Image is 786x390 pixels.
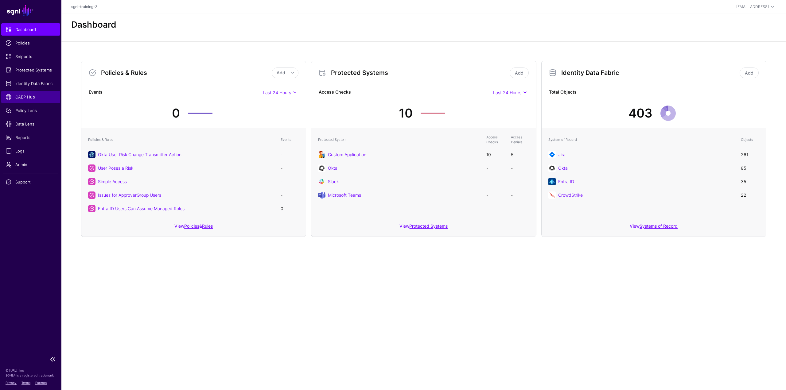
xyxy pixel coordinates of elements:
[409,223,448,229] a: Protected Systems
[331,69,508,76] h3: Protected Systems
[318,151,325,158] img: svg+xml;base64,PHN2ZyB3aWR0aD0iOTgiIGhlaWdodD0iMTIyIiB2aWV3Qm94PSIwIDAgOTggMTIyIiBmaWxsPSJub25lIi...
[483,148,508,161] td: 10
[558,179,574,184] a: Entra ID
[318,191,325,199] img: svg+xml;base64,PD94bWwgdmVyc2lvbj0iMS4wIiBlbmNvZGluZz0idXRmLTgiPz4KPHN2ZyB4bWxucz0iaHR0cDovL3d3dy...
[1,64,60,76] a: Protected Systems
[1,77,60,90] a: Identity Data Fabric
[328,179,339,184] a: Slack
[278,188,302,202] td: -
[278,202,302,215] td: 0
[549,89,759,96] strong: Total Objects
[6,80,56,87] span: Identity Data Fabric
[545,132,738,148] th: System of Record
[98,152,181,157] a: Okta User Risk Change Transmitter Action
[738,132,762,148] th: Objects
[548,178,556,185] img: svg+xml;base64,PHN2ZyB3aWR0aD0iNjQiIGhlaWdodD0iNjQiIHZpZXdCb3g9IjAgMCA2NCA2NCIgZmlsbD0ibm9uZSIgeG...
[1,91,60,103] a: CAEP Hub
[1,37,60,49] a: Policies
[6,161,56,168] span: Admin
[6,107,56,114] span: Policy Lens
[98,165,133,171] a: User Poses a Risk
[548,191,556,199] img: svg+xml;base64,PHN2ZyB3aWR0aD0iNjQiIGhlaWdodD0iNjQiIHZpZXdCb3g9IjAgMCA2NCA2NCIgZmlsbD0ibm9uZSIgeG...
[328,192,361,198] a: Microsoft Teams
[71,4,98,9] a: sgnl-training-3
[315,132,483,148] th: Protected System
[319,89,493,96] strong: Access Checks
[71,20,116,30] h2: Dashboard
[6,148,56,154] span: Logs
[278,132,302,148] th: Events
[483,132,508,148] th: Access Checks
[184,223,199,229] a: Policies
[628,104,652,122] div: 403
[311,219,536,237] div: View
[6,53,56,60] span: Snippets
[98,206,185,211] a: Entra ID Users Can Assume Managed Roles
[738,161,762,175] td: 85
[328,152,366,157] a: Custom Application
[202,223,213,229] a: Rules
[6,373,56,378] p: SGNL® is a registered trademark
[21,381,30,384] a: Terms
[483,188,508,202] td: -
[738,175,762,188] td: 35
[6,40,56,46] span: Policies
[548,151,556,158] img: svg+xml;base64,PHN2ZyB3aWR0aD0iNjQiIGhlaWdodD0iNjQiIHZpZXdCb3g9IjAgMCA2NCA2NCIgZmlsbD0ibm9uZSIgeG...
[508,161,532,175] td: -
[483,161,508,175] td: -
[1,50,60,63] a: Snippets
[548,164,556,172] img: svg+xml;base64,PHN2ZyB3aWR0aD0iNjQiIGhlaWdodD0iNjQiIHZpZXdCb3g9IjAgMCA2NCA2NCIgZmlsbD0ibm9uZSIgeG...
[4,4,58,17] a: SGNL
[740,68,759,78] a: Add
[508,132,532,148] th: Access Denials
[493,90,521,95] span: Last 24 Hours
[558,192,583,198] a: CrowdStrike
[510,68,529,78] a: Add
[1,23,60,36] a: Dashboard
[278,175,302,188] td: -
[1,131,60,144] a: Reports
[542,219,766,237] div: View
[328,165,337,171] a: Okta
[6,368,56,373] p: © [URL], Inc
[278,161,302,175] td: -
[558,165,568,171] a: Okta
[6,94,56,100] span: CAEP Hub
[508,148,532,161] td: 5
[98,192,161,198] a: Issues for ApproverGroup Users
[263,90,291,95] span: Last 24 Hours
[35,381,47,384] a: Patents
[318,164,325,172] img: svg+xml;base64,PHN2ZyB3aWR0aD0iNjQiIGhlaWdodD0iNjQiIHZpZXdCb3g9IjAgMCA2NCA2NCIgZmlsbD0ibm9uZSIgeG...
[399,104,413,122] div: 10
[81,219,306,237] div: View &
[483,175,508,188] td: -
[6,26,56,33] span: Dashboard
[6,121,56,127] span: Data Lens
[318,178,325,185] img: svg+xml;base64,PHN2ZyB3aWR0aD0iNjQiIGhlaWdodD0iNjQiIHZpZXdCb3g9IjAgMCA2NCA2NCIgZmlsbD0ibm9uZSIgeG...
[1,104,60,117] a: Policy Lens
[736,4,769,10] div: [EMAIL_ADDRESS]
[98,179,127,184] a: Simple Access
[6,179,56,185] span: Support
[1,145,60,157] a: Logs
[85,132,278,148] th: Policies & Rules
[6,67,56,73] span: Protected Systems
[508,175,532,188] td: -
[738,148,762,161] td: 261
[1,118,60,130] a: Data Lens
[89,89,263,96] strong: Events
[561,69,738,76] h3: Identity Data Fabric
[6,134,56,141] span: Reports
[558,152,566,157] a: Jira
[738,188,762,202] td: 22
[172,104,180,122] div: 0
[277,70,285,75] span: Add
[278,148,302,161] td: -
[508,188,532,202] td: -
[101,69,272,76] h3: Policies & Rules
[640,223,678,229] a: Systems of Record
[6,381,17,384] a: Privacy
[1,158,60,171] a: Admin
